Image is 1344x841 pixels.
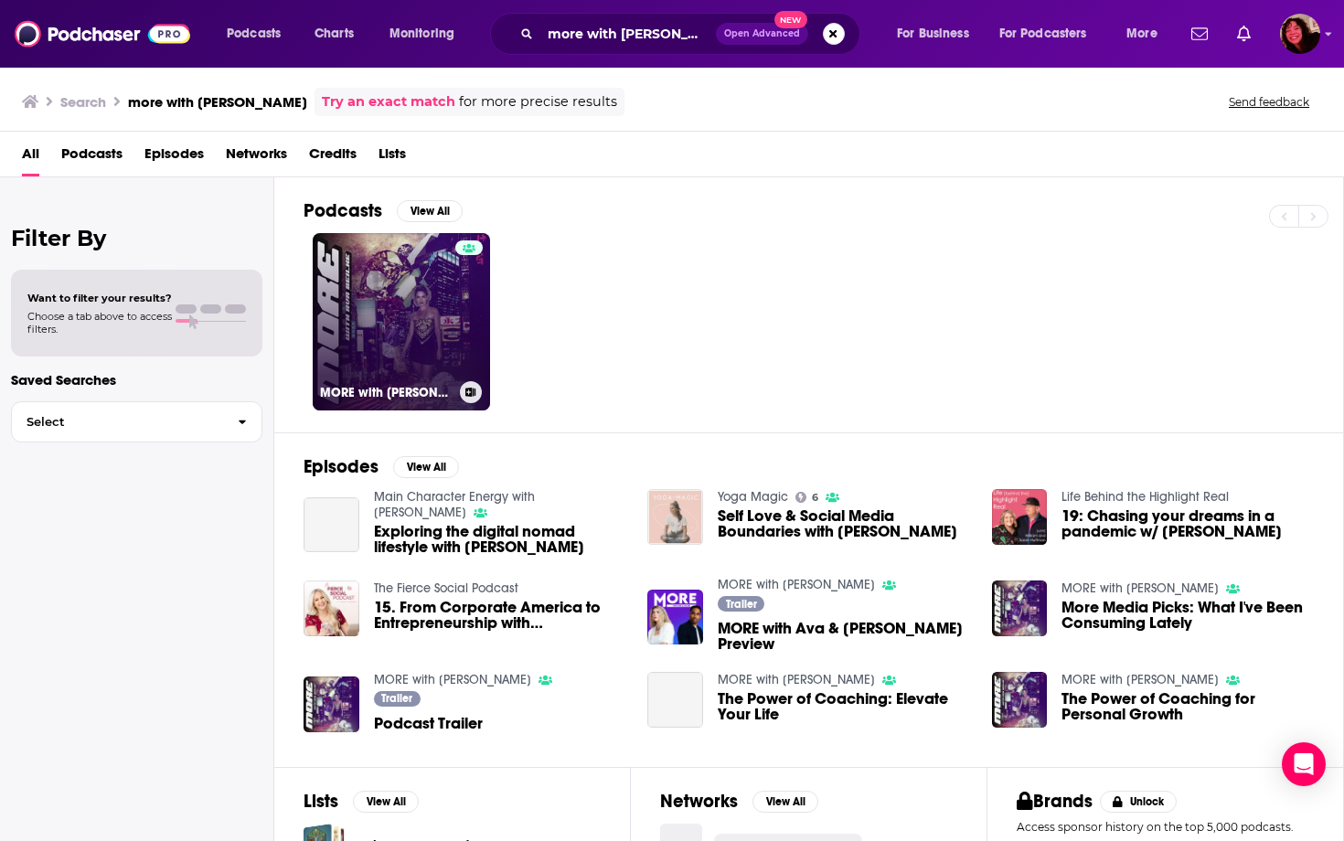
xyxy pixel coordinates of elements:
button: View All [353,791,419,813]
a: EpisodesView All [304,455,459,478]
a: MORE with Ava Beilke [374,672,531,687]
span: Exploring the digital nomad lifestyle with [PERSON_NAME] [374,524,626,555]
div: Search podcasts, credits, & more... [507,13,878,55]
button: open menu [987,19,1114,48]
span: Podcasts [227,21,281,47]
img: More Media Picks: What I've Been Consuming Lately [992,580,1048,636]
a: The Power of Coaching for Personal Growth [1061,691,1314,722]
a: Yoga Magic [718,489,788,505]
span: More [1126,21,1157,47]
h3: Search [60,93,106,111]
a: Credits [309,139,357,176]
a: MORE with Ava Beilke [718,672,875,687]
a: MORE with Ava Beilke [1061,580,1219,596]
h2: Episodes [304,455,379,478]
a: NetworksView All [660,790,818,813]
span: Charts [315,21,354,47]
a: The Fierce Social Podcast [374,580,518,596]
span: for more precise results [459,91,617,112]
button: View All [397,200,463,222]
a: Podcasts [61,139,123,176]
a: Exploring the digital nomad lifestyle with Ava Beilke [304,497,359,553]
a: MORE with Ava Beilke [1061,672,1219,687]
a: MORE with Ava & Najee Preview [718,621,970,652]
span: New [774,11,807,28]
span: Select [12,416,223,428]
a: 19: Chasing your dreams in a pandemic w/ Ava Beilke [1061,508,1314,539]
a: Show notifications dropdown [1184,18,1215,49]
p: Access sponsor history on the top 5,000 podcasts. [1017,820,1314,834]
a: Podcast Trailer [374,716,483,731]
a: Lists [379,139,406,176]
span: Open Advanced [724,29,800,38]
a: 6 [795,492,818,503]
h3: MORE with [PERSON_NAME] [320,385,453,400]
a: Exploring the digital nomad lifestyle with Ava Beilke [374,524,626,555]
a: MORE with Ava Beilke [718,577,875,592]
img: 19: Chasing your dreams in a pandemic w/ Ava Beilke [992,489,1048,545]
a: More Media Picks: What I've Been Consuming Lately [1061,600,1314,631]
a: Try an exact match [322,91,455,112]
a: PodcastsView All [304,199,463,222]
a: 15. From Corporate America to Entrepreneurship with Ava Beilke [374,600,626,631]
span: Monitoring [389,21,454,47]
button: Send feedback [1223,94,1315,110]
img: The Power of Coaching for Personal Growth [992,672,1048,728]
h2: Podcasts [304,199,382,222]
button: open menu [377,19,478,48]
span: MORE with Ava & [PERSON_NAME] Preview [718,621,970,652]
a: ListsView All [304,790,419,813]
a: Networks [226,139,287,176]
img: Podchaser - Follow, Share and Rate Podcasts [15,16,190,51]
h2: Filter By [11,225,262,251]
button: Open AdvancedNew [716,23,808,45]
p: Saved Searches [11,371,262,389]
span: Logged in as Kathryn-Musilek [1280,14,1320,54]
h2: Lists [304,790,338,813]
span: Self Love & Social Media Boundaries with [PERSON_NAME] [718,508,970,539]
a: Main Character Energy with Tiff Knighten [374,489,535,520]
a: Show notifications dropdown [1230,18,1258,49]
img: Podcast Trailer [304,676,359,732]
a: The Power of Coaching: Elevate Your Life [647,672,703,728]
img: 15. From Corporate America to Entrepreneurship with Ava Beilke [304,580,359,636]
button: open menu [214,19,304,48]
img: MORE with Ava & Najee Preview [647,590,703,645]
span: Choose a tab above to access filters. [27,310,172,335]
span: Trailer [726,599,757,610]
h2: Brands [1017,790,1093,813]
span: 19: Chasing your dreams in a pandemic w/ [PERSON_NAME] [1061,508,1314,539]
img: User Profile [1280,14,1320,54]
span: Trailer [381,693,412,704]
span: For Podcasters [999,21,1087,47]
button: Unlock [1100,791,1178,813]
a: MORE with [PERSON_NAME] [313,233,490,410]
span: For Business [897,21,969,47]
button: open menu [884,19,992,48]
a: Charts [303,19,365,48]
button: Show profile menu [1280,14,1320,54]
a: Self Love & Social Media Boundaries with Ava Beilke [718,508,970,539]
img: Self Love & Social Media Boundaries with Ava Beilke [647,489,703,545]
div: Open Intercom Messenger [1282,742,1326,786]
span: All [22,139,39,176]
a: The Power of Coaching: Elevate Your Life [718,691,970,722]
span: 6 [812,494,818,502]
a: Episodes [144,139,204,176]
h3: more with [PERSON_NAME] [128,93,307,111]
span: 15. From Corporate America to Entrepreneurship with [PERSON_NAME] [374,600,626,631]
input: Search podcasts, credits, & more... [540,19,716,48]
